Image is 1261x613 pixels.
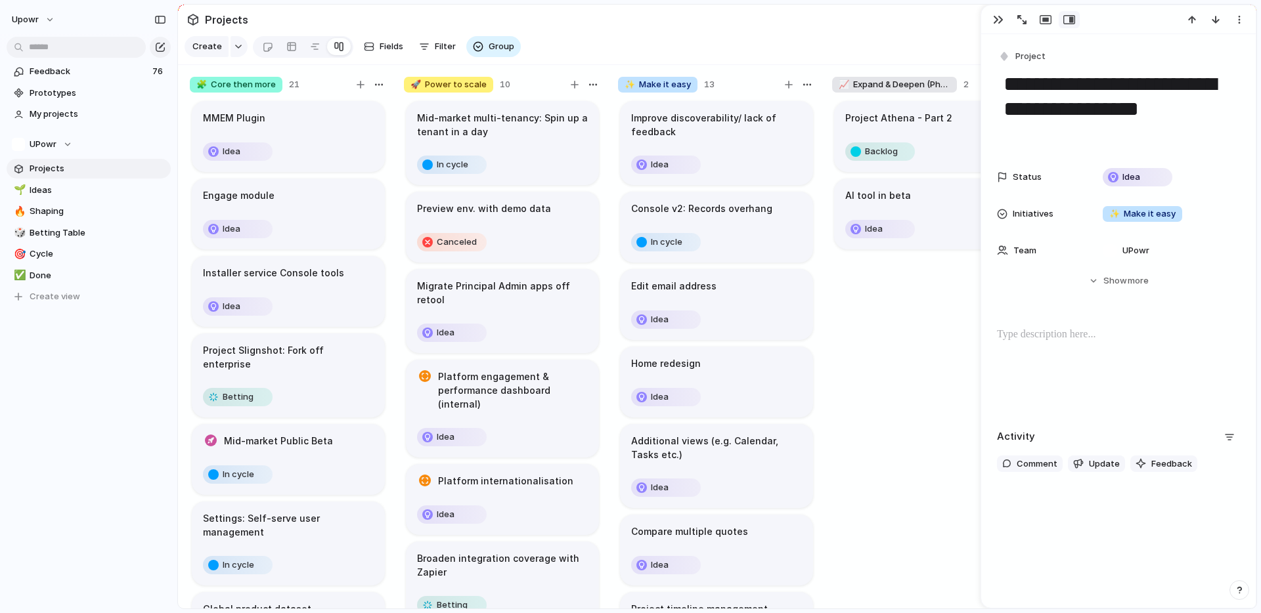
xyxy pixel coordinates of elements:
[14,268,23,283] div: ✅
[1068,455,1125,473] button: Update
[223,222,240,236] span: Idea
[437,599,468,612] span: Betting
[12,184,25,197] button: 🌱
[631,524,748,539] h1: Compare multiple quotes
[185,36,229,57] button: Create
[625,78,691,91] span: Make it easy
[7,201,171,221] a: 🔥Shaping
[631,111,802,138] h1: Improve discoverability/ lack of feedback
[651,481,669,494] span: Idea
[192,333,385,417] div: Project Slignshot: Fork off enterpriseBetting
[414,504,490,525] button: Idea
[192,424,385,495] div: Mid-market Public BetaIn cycle
[417,551,588,579] h1: Broaden integration coverage with Zapier
[7,266,171,285] a: ✅Done
[631,279,717,293] h1: Edit email address
[7,244,171,264] div: 🎯Cycle
[380,40,403,53] span: Fields
[839,78,950,91] span: Expand & Deepen (Phase 2)
[203,111,265,125] h1: MMEM Plugin
[192,101,385,172] div: MMEM PluginIdea
[628,555,704,576] button: Idea
[963,78,969,91] span: 2
[7,223,171,243] a: 🎲Betting Table
[620,515,813,585] div: Compare multiple quotesIdea
[414,36,461,57] button: Filter
[437,326,454,339] span: Idea
[438,474,573,488] h1: Platform internationalisation
[6,9,62,30] button: upowr
[842,141,918,162] button: Backlog
[7,287,171,306] button: Create view
[1122,171,1140,184] span: Idea
[406,101,599,185] div: Mid-market multi-tenancy: Spin up a tenant in a dayIn cycle
[196,79,207,89] span: 🧩
[1151,457,1192,471] span: Feedback
[1017,457,1057,471] span: Comment
[406,269,599,353] div: Migrate Principal Admin apps off retoolIdea
[651,236,682,249] span: In cycle
[628,309,704,330] button: Idea
[410,78,487,91] span: Power to scale
[7,62,171,81] a: Feedback76
[839,79,849,89] span: 📈
[224,434,333,448] h1: Mid-market Public Beta
[1089,457,1120,471] span: Update
[1130,455,1197,473] button: Feedback
[631,434,802,461] h1: Additional views (e.g. Calendar, Tasks etc.)
[152,65,166,78] span: 76
[1015,50,1046,63] span: Project
[7,159,171,179] a: Projects
[1013,244,1036,257] span: Team
[620,424,813,508] div: Additional views (e.g. Calendar, Tasks etc.)Idea
[997,429,1035,444] h2: Activity
[7,180,171,200] div: 🌱Ideas
[1013,207,1053,221] span: Initiatives
[12,205,25,218] button: 🔥
[500,78,510,91] span: 10
[223,468,254,481] span: In cycle
[414,427,490,448] button: Idea
[834,179,1027,249] div: AI tool in betaIdea
[1109,208,1120,219] span: ✨
[200,555,276,576] button: In cycle
[30,108,166,121] span: My projects
[437,508,454,521] span: Idea
[7,104,171,124] a: My projects
[30,184,166,197] span: Ideas
[628,154,704,175] button: Idea
[620,192,813,263] div: Console v2: Records overhangIn cycle
[414,154,490,175] button: In cycle
[406,360,599,457] div: Platform engagement & performance dashboard (internal)Idea
[223,300,240,313] span: Idea
[203,343,374,371] h1: Project Slignshot: Fork off enterprise
[489,40,514,53] span: Group
[620,269,813,340] div: Edit email addressIdea
[651,158,669,171] span: Idea
[7,83,171,103] a: Prototypes
[192,179,385,249] div: Engage moduleIdea
[1128,274,1149,287] span: more
[620,347,813,417] div: Home redesignIdea
[466,36,521,57] button: Group
[997,269,1240,293] button: Showmore
[14,204,23,219] div: 🔥
[410,79,421,89] span: 🚀
[414,322,490,343] button: Idea
[437,158,468,171] span: In cycle
[30,247,166,261] span: Cycle
[997,455,1063,473] button: Comment
[223,145,240,158] span: Idea
[223,559,254,572] span: In cycle
[1103,274,1127,287] span: Show
[414,232,490,253] button: Canceled
[203,511,374,539] h1: Settings: Self-serve user management
[842,219,918,240] button: Idea
[359,36,409,57] button: Fields
[30,205,166,218] span: Shaping
[14,247,23,262] div: 🎯
[200,296,276,317] button: Idea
